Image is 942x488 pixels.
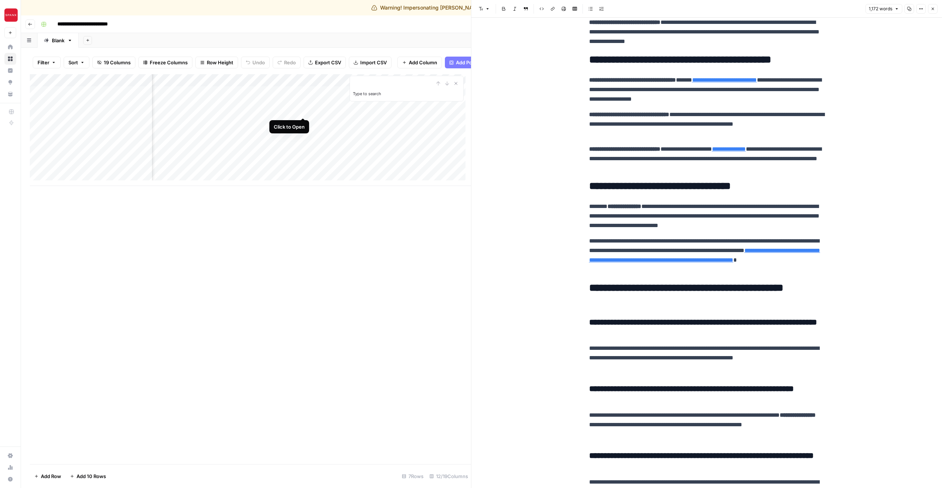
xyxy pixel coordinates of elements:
[150,59,188,66] span: Freeze Columns
[4,88,16,100] a: Your Data
[360,59,387,66] span: Import CSV
[284,59,296,66] span: Redo
[426,470,471,482] div: 12/19 Columns
[456,59,496,66] span: Add Power Agent
[4,76,16,88] a: Opportunities
[68,59,78,66] span: Sort
[399,470,426,482] div: 7 Rows
[241,57,270,68] button: Undo
[92,57,135,68] button: 19 Columns
[64,57,89,68] button: Sort
[451,79,460,88] button: Close Search
[77,473,106,480] span: Add 10 Rows
[38,33,79,48] a: Blank
[304,57,346,68] button: Export CSV
[4,473,16,485] button: Help + Support
[4,53,16,65] a: Browse
[252,59,265,66] span: Undo
[397,57,442,68] button: Add Column
[38,59,49,66] span: Filter
[865,4,902,14] button: 1,172 words
[65,470,110,482] button: Add 10 Rows
[33,57,61,68] button: Filter
[349,57,392,68] button: Import CSV
[4,462,16,473] a: Usage
[274,123,305,130] div: Click to Open
[195,57,238,68] button: Row Height
[52,37,64,44] div: Blank
[41,473,61,480] span: Add Row
[869,6,892,12] span: 1,172 words
[138,57,192,68] button: Freeze Columns
[315,59,341,66] span: Export CSV
[445,57,500,68] button: Add Power Agent
[4,41,16,53] a: Home
[409,59,437,66] span: Add Column
[353,91,381,96] label: Type to search
[4,65,16,76] a: Insights
[4,6,16,24] button: Workspace: Spanx
[30,470,65,482] button: Add Row
[273,57,301,68] button: Redo
[371,4,571,11] div: Warning! Impersonating [PERSON_NAME][EMAIL_ADDRESS][DOMAIN_NAME]
[104,59,131,66] span: 19 Columns
[4,450,16,462] a: Settings
[207,59,233,66] span: Row Height
[4,8,18,22] img: Spanx Logo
